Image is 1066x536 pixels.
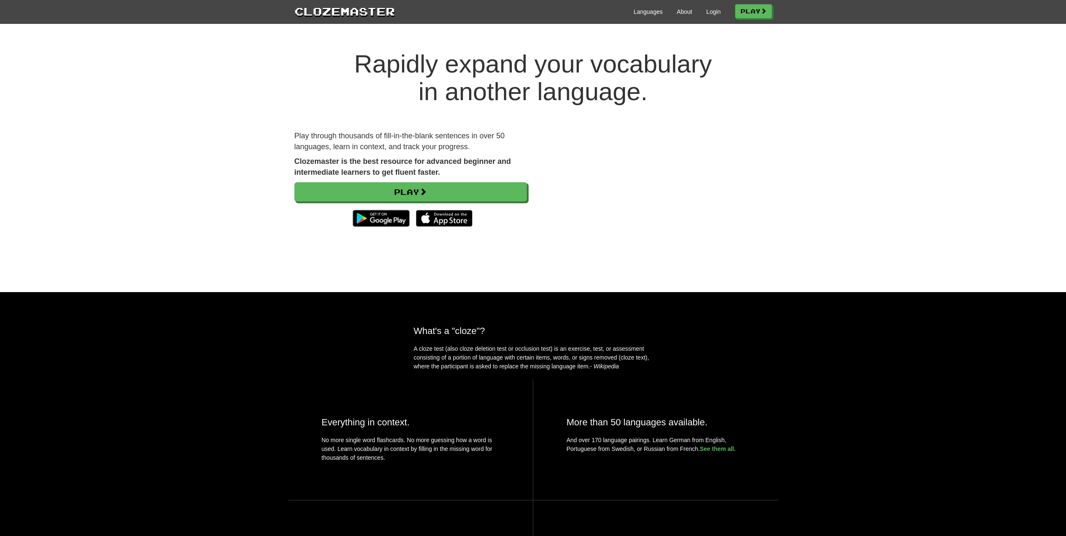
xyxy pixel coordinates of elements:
[700,445,736,452] a: See them all.
[735,4,772,18] a: Play
[634,8,663,16] a: Languages
[322,436,499,466] p: No more single word flashcards. No more guessing how a word is used. Learn vocabulary in context ...
[294,131,527,152] p: Play through thousands of fill-in-the-blank sentences in over 50 languages, learn in context, and...
[567,436,745,453] p: And over 170 language pairings. Learn German from English, Portuguese from Swedish, or Russian fr...
[590,363,619,370] em: - Wikipedia
[416,210,472,227] img: Download_on_the_App_Store_Badge_US-UK_135x40-25178aeef6eb6b83b96f5f2d004eda3bffbb37122de64afbaef7...
[294,157,511,176] strong: Clozemaster is the best resource for advanced beginner and intermediate learners to get fluent fa...
[567,417,745,427] h2: More than 50 languages available.
[294,3,395,19] a: Clozemaster
[348,206,413,231] img: Get it on Google Play
[706,8,720,16] a: Login
[322,417,499,427] h2: Everything in context.
[294,182,527,202] a: Play
[414,344,653,371] p: A cloze test (also cloze deletion test or occlusion test) is an exercise, test, or assessment con...
[677,8,692,16] a: About
[414,326,653,336] h2: What's a "cloze"?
